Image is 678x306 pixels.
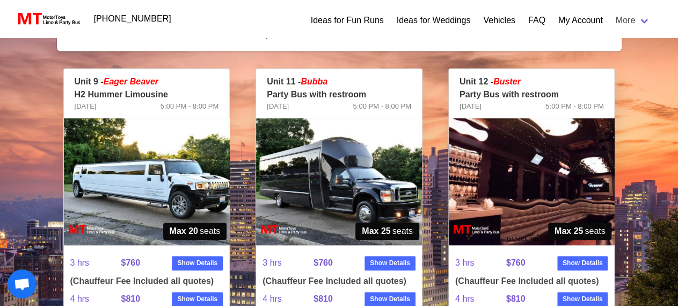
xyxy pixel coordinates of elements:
[314,294,333,303] strong: $810
[353,101,411,112] span: 5:00 PM - 8:00 PM
[506,294,526,303] strong: $810
[267,101,289,112] span: [DATE]
[506,258,526,267] strong: $760
[314,258,333,267] strong: $760
[460,75,604,88] p: Unit 12 -
[256,118,422,245] img: 11%2001.jpg
[263,250,314,276] span: 3 hrs
[370,258,410,268] strong: Show Details
[609,10,657,31] a: More
[121,294,140,303] strong: $810
[88,8,178,30] a: [PHONE_NUMBER]
[121,258,140,267] strong: $760
[555,225,583,238] strong: Max 25
[8,269,37,298] div: Open chat
[170,225,198,238] strong: Max 20
[460,101,482,112] span: [DATE]
[301,77,327,86] em: Bubba
[311,14,384,27] a: Ideas for Fun Runs
[548,223,612,240] span: seats
[483,14,515,27] a: Vehicles
[545,101,603,112] span: 5:00 PM - 8:00 PM
[397,14,471,27] a: Ideas for Weddings
[104,77,158,86] em: Eager Beaver
[70,250,121,276] span: 3 hrs
[558,14,603,27] a: My Account
[75,101,97,112] span: [DATE]
[267,75,411,88] p: Unit 11 -
[75,88,219,101] p: H2 Hummer Limousine
[455,250,506,276] span: 3 hrs
[70,276,223,286] h4: (Chauffeur Fee Included all quotes)
[355,223,419,240] span: seats
[177,258,217,268] strong: Show Details
[177,294,217,304] strong: Show Details
[370,294,410,304] strong: Show Details
[460,88,604,101] p: Party Bus with restroom
[563,258,603,268] strong: Show Details
[15,11,81,26] img: MotorToys Logo
[75,75,219,88] p: Unit 9 -
[362,225,390,238] strong: Max 25
[263,276,415,286] h4: (Chauffeur Fee Included all quotes)
[528,14,545,27] a: FAQ
[449,118,615,245] img: 12%2002.jpg
[64,118,230,245] img: 09%2001.jpg
[493,77,521,86] em: Buster
[163,223,227,240] span: seats
[267,88,411,101] p: Party Bus with restroom
[455,276,608,286] h4: (Chauffeur Fee Included all quotes)
[563,294,603,304] strong: Show Details
[161,101,218,112] span: 5:00 PM - 8:00 PM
